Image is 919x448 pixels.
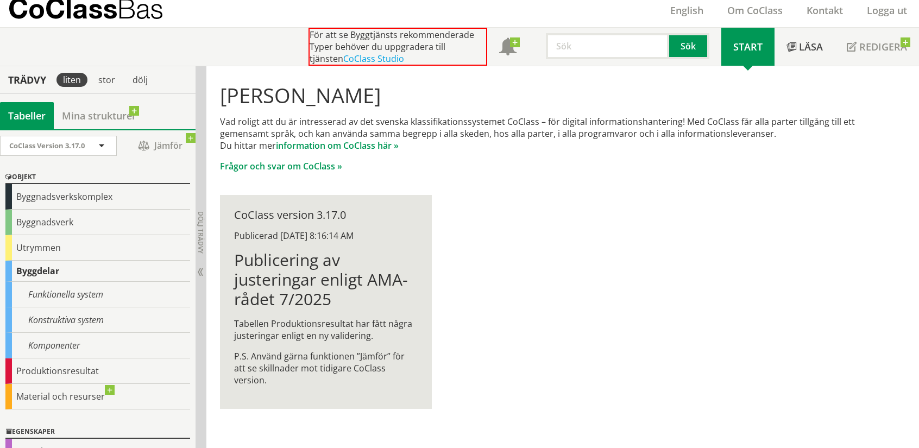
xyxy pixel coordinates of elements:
p: P.S. Använd gärna funktionen ”Jämför” för att se skillnader mot tidigare CoClass version. [234,350,417,386]
h1: [PERSON_NAME] [220,83,887,107]
a: information om CoClass här » [276,140,399,152]
p: CoClass [8,2,163,15]
button: Sök [669,33,709,59]
p: Tabellen Produktionsresultat har fått några justeringar enligt en ny validering. [234,318,417,342]
span: CoClass Version 3.17.0 [9,141,85,150]
a: English [658,4,715,17]
div: Objekt [5,171,190,184]
span: Start [733,40,763,53]
div: Byggdelar [5,261,190,282]
div: Byggnadsverk [5,210,190,235]
div: Trädvy [2,74,52,86]
a: Läsa [775,28,835,66]
div: Utrymmen [5,235,190,261]
a: Om CoClass [715,4,795,17]
div: Komponenter [5,333,190,358]
a: Kontakt [795,4,855,17]
a: Start [721,28,775,66]
a: Frågor och svar om CoClass » [220,160,342,172]
div: CoClass version 3.17.0 [234,209,417,221]
p: Vad roligt att du är intresserad av det svenska klassifikationssystemet CoClass – för digital inf... [220,116,887,152]
a: Logga ut [855,4,919,17]
div: Produktionsresultat [5,358,190,384]
div: Egenskaper [5,426,190,439]
div: Funktionella system [5,282,190,307]
div: Konstruktiva system [5,307,190,333]
span: Dölj trädvy [196,211,205,254]
div: liten [56,73,87,87]
a: Mina strukturer [54,102,144,129]
div: stor [92,73,122,87]
h1: Publicering av justeringar enligt AMA-rådet 7/2025 [234,250,417,309]
span: Jämför [128,136,193,155]
div: Byggnadsverkskomplex [5,184,190,210]
a: Redigera [835,28,919,66]
span: Notifikationer [499,39,517,56]
div: För att se Byggtjänsts rekommenderade Typer behöver du uppgradera till tjänsten [309,28,487,66]
div: Material och resurser [5,384,190,409]
span: Läsa [799,40,823,53]
input: Sök [546,33,669,59]
div: Publicerad [DATE] 8:16:14 AM [234,230,417,242]
span: Redigera [859,40,907,53]
a: CoClass Studio [343,53,404,65]
div: dölj [126,73,154,87]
